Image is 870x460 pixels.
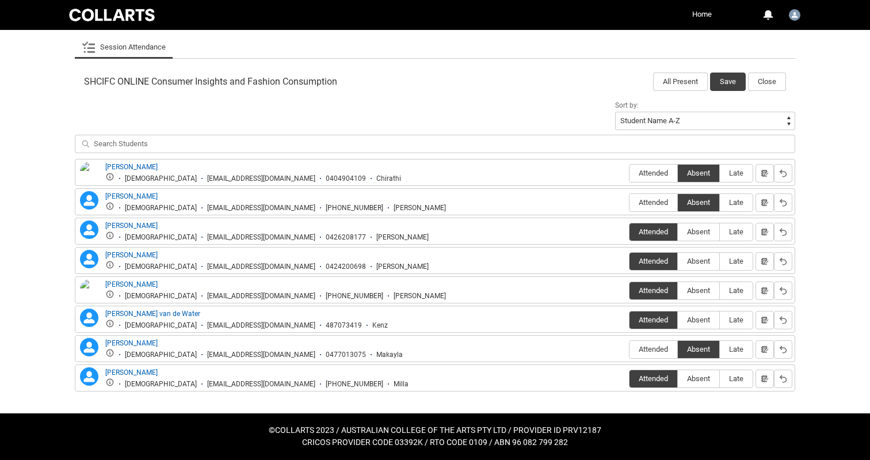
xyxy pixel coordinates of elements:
[75,135,795,153] input: Search Students
[774,223,792,241] button: Reset
[394,204,446,212] div: [PERSON_NAME]
[755,252,774,271] button: Notes
[774,282,792,300] button: Reset
[755,164,774,183] button: Notes
[755,193,774,212] button: Notes
[80,367,98,386] lightning-icon: Milla Alekna
[82,36,166,59] a: Session Attendance
[720,286,753,295] span: Late
[125,380,197,389] div: [DEMOGRAPHIC_DATA]
[125,174,197,183] div: [DEMOGRAPHIC_DATA]
[376,174,401,183] div: Chirathi
[207,380,315,389] div: [EMAIL_ADDRESS][DOMAIN_NAME]
[125,292,197,301] div: [DEMOGRAPHIC_DATA]
[755,223,774,241] button: Notes
[326,351,366,359] div: 0477013075
[748,73,786,91] button: Close
[629,315,677,324] span: Attended
[75,36,173,59] li: Session Attendance
[105,222,158,230] a: [PERSON_NAME]
[720,374,753,383] span: Late
[678,257,719,265] span: Absent
[80,338,98,356] lightning-icon: Makayla Morris
[653,73,708,91] button: All Present
[789,9,800,21] img: Apsara.Sabaratnam
[376,351,403,359] div: Makayla
[678,345,719,353] span: Absent
[629,227,677,236] span: Attended
[720,198,753,207] span: Late
[80,162,98,187] img: Chirathi Dharmasena
[786,5,803,23] button: User Profile Apsara.Sabaratnam
[80,191,98,210] lightning-icon: Claire Edwards
[629,286,677,295] span: Attended
[80,221,98,239] lightning-icon: Katherine Solarino
[774,370,792,388] button: Reset
[207,204,315,212] div: [EMAIL_ADDRESS][DOMAIN_NAME]
[125,263,197,271] div: [DEMOGRAPHIC_DATA]
[376,233,429,242] div: [PERSON_NAME]
[755,311,774,329] button: Notes
[326,380,383,389] div: [PHONE_NUMBER]
[326,292,383,301] div: [PHONE_NUMBER]
[105,280,158,288] a: [PERSON_NAME]
[720,169,753,177] span: Late
[678,315,719,324] span: Absent
[774,340,792,359] button: Reset
[629,345,677,353] span: Attended
[394,292,446,301] div: [PERSON_NAME]
[629,374,677,383] span: Attended
[755,370,774,388] button: Notes
[376,263,429,271] div: [PERSON_NAME]
[207,263,315,271] div: [EMAIL_ADDRESS][DOMAIN_NAME]
[615,101,639,109] span: Sort by:
[105,310,200,318] a: [PERSON_NAME] van de Water
[755,340,774,359] button: Notes
[689,6,715,23] a: Home
[105,368,158,377] a: [PERSON_NAME]
[207,351,315,359] div: [EMAIL_ADDRESS][DOMAIN_NAME]
[125,321,197,330] div: [DEMOGRAPHIC_DATA]
[326,321,362,330] div: 487073419
[774,164,792,183] button: Reset
[207,174,315,183] div: [EMAIL_ADDRESS][DOMAIN_NAME]
[629,198,677,207] span: Attended
[678,169,719,177] span: Absent
[678,198,719,207] span: Absent
[678,286,719,295] span: Absent
[755,282,774,300] button: Notes
[372,321,388,330] div: Kenz
[207,233,315,242] div: [EMAIL_ADDRESS][DOMAIN_NAME]
[207,321,315,330] div: [EMAIL_ADDRESS][DOMAIN_NAME]
[326,204,383,212] div: [PHONE_NUMBER]
[80,250,98,268] lightning-icon: Kathleen Wilson
[80,309,98,327] lightning-icon: Mackenzie van de Water
[774,252,792,271] button: Reset
[105,192,158,200] a: [PERSON_NAME]
[394,380,409,389] div: Milla
[678,227,719,236] span: Absent
[774,311,792,329] button: Reset
[720,257,753,265] span: Late
[720,345,753,353] span: Late
[678,374,719,383] span: Absent
[105,339,158,347] a: [PERSON_NAME]
[326,233,366,242] div: 0426208177
[629,169,677,177] span: Attended
[105,251,158,259] a: [PERSON_NAME]
[80,279,98,305] img: Laney Fitzpatrick
[326,263,366,271] div: 0424200698
[207,292,315,301] div: [EMAIL_ADDRESS][DOMAIN_NAME]
[710,73,746,91] button: Save
[774,193,792,212] button: Reset
[326,174,366,183] div: 0404904109
[720,227,753,236] span: Late
[105,163,158,171] a: [PERSON_NAME]
[125,204,197,212] div: [DEMOGRAPHIC_DATA]
[125,233,197,242] div: [DEMOGRAPHIC_DATA]
[84,76,337,88] span: SHCIFC ONLINE Consumer Insights and Fashion Consumption
[125,351,197,359] div: [DEMOGRAPHIC_DATA]
[629,257,677,265] span: Attended
[720,315,753,324] span: Late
